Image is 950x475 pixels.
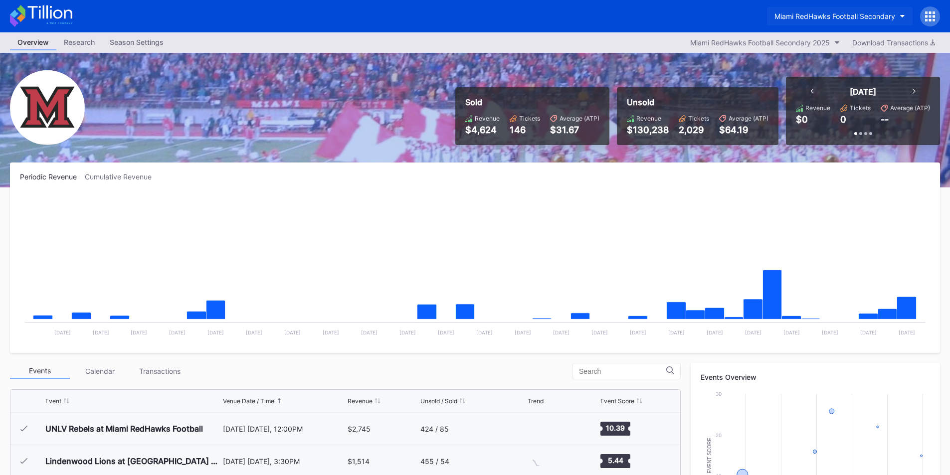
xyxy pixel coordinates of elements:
text: [DATE] [323,329,339,335]
button: Download Transactions [847,36,940,49]
div: Periodic Revenue [20,172,85,181]
div: 0 [840,114,846,125]
div: Revenue [805,104,830,112]
text: [DATE] [515,329,531,335]
div: [DATE] [DATE], 12:00PM [223,425,346,433]
div: UNLV Rebels at Miami RedHawks Football [45,424,203,434]
input: Search [579,367,666,375]
div: Sold [465,97,599,107]
text: [DATE] [860,329,877,335]
div: Research [56,35,102,49]
div: Miami RedHawks Football Secondary [774,12,895,20]
text: [DATE] [246,329,262,335]
text: [DATE] [284,329,301,335]
div: Event Score [600,397,634,405]
div: $130,238 [627,125,669,135]
text: [DATE] [207,329,224,335]
svg: Chart title [528,416,558,441]
div: Tickets [519,115,540,122]
div: Events Overview [701,373,930,381]
text: [DATE] [591,329,608,335]
div: $31.67 [550,125,599,135]
text: [DATE] [745,329,761,335]
button: Miami RedHawks Football Secondary 2025 [685,36,845,49]
div: $0 [796,114,808,125]
div: [DATE] [850,87,876,97]
div: Transactions [130,363,190,379]
div: Season Settings [102,35,171,49]
div: Calendar [70,363,130,379]
div: Average (ATP) [890,104,930,112]
text: [DATE] [476,329,493,335]
text: [DATE] [169,329,186,335]
div: Miami RedHawks Football Secondary 2025 [690,38,830,47]
text: 5.44 [607,456,623,465]
div: Revenue [348,397,373,405]
div: $64.19 [719,125,768,135]
svg: Chart title [20,193,930,343]
text: 10.39 [606,424,625,432]
div: Venue Date / Time [223,397,274,405]
text: [DATE] [822,329,838,335]
div: Event [45,397,61,405]
div: 455 / 54 [420,457,449,466]
text: 20 [716,432,722,438]
div: $4,624 [465,125,500,135]
div: Revenue [636,115,661,122]
div: Tickets [688,115,709,122]
a: Overview [10,35,56,50]
text: [DATE] [783,329,800,335]
text: [DATE] [131,329,147,335]
text: Event Score [707,438,712,474]
text: [DATE] [438,329,454,335]
text: [DATE] [899,329,915,335]
div: Events [10,363,70,379]
div: $2,745 [348,425,371,433]
div: 424 / 85 [420,425,449,433]
text: [DATE] [707,329,723,335]
text: [DATE] [553,329,570,335]
div: 2,029 [679,125,709,135]
div: Trend [528,397,544,405]
div: Average (ATP) [729,115,768,122]
text: [DATE] [361,329,378,335]
text: [DATE] [668,329,685,335]
text: 30 [716,391,722,397]
div: Tickets [850,104,871,112]
div: Lindenwood Lions at [GEOGRAPHIC_DATA] RedHawks Football [45,456,220,466]
div: Unsold [627,97,768,107]
text: [DATE] [54,329,71,335]
svg: Chart title [528,449,558,474]
div: $1,514 [348,457,370,466]
text: [DATE] [93,329,109,335]
img: Miami_RedHawks_Football_Secondary.png [10,70,85,145]
div: Cumulative Revenue [85,172,160,181]
div: 146 [510,125,540,135]
button: Miami RedHawks Football Secondary [767,7,913,25]
text: [DATE] [630,329,646,335]
div: Average (ATP) [560,115,599,122]
a: Research [56,35,102,50]
div: -- [881,114,889,125]
div: Revenue [475,115,500,122]
text: [DATE] [399,329,416,335]
div: Unsold / Sold [420,397,457,405]
div: [DATE] [DATE], 3:30PM [223,457,346,466]
a: Season Settings [102,35,171,50]
div: Download Transactions [852,38,935,47]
